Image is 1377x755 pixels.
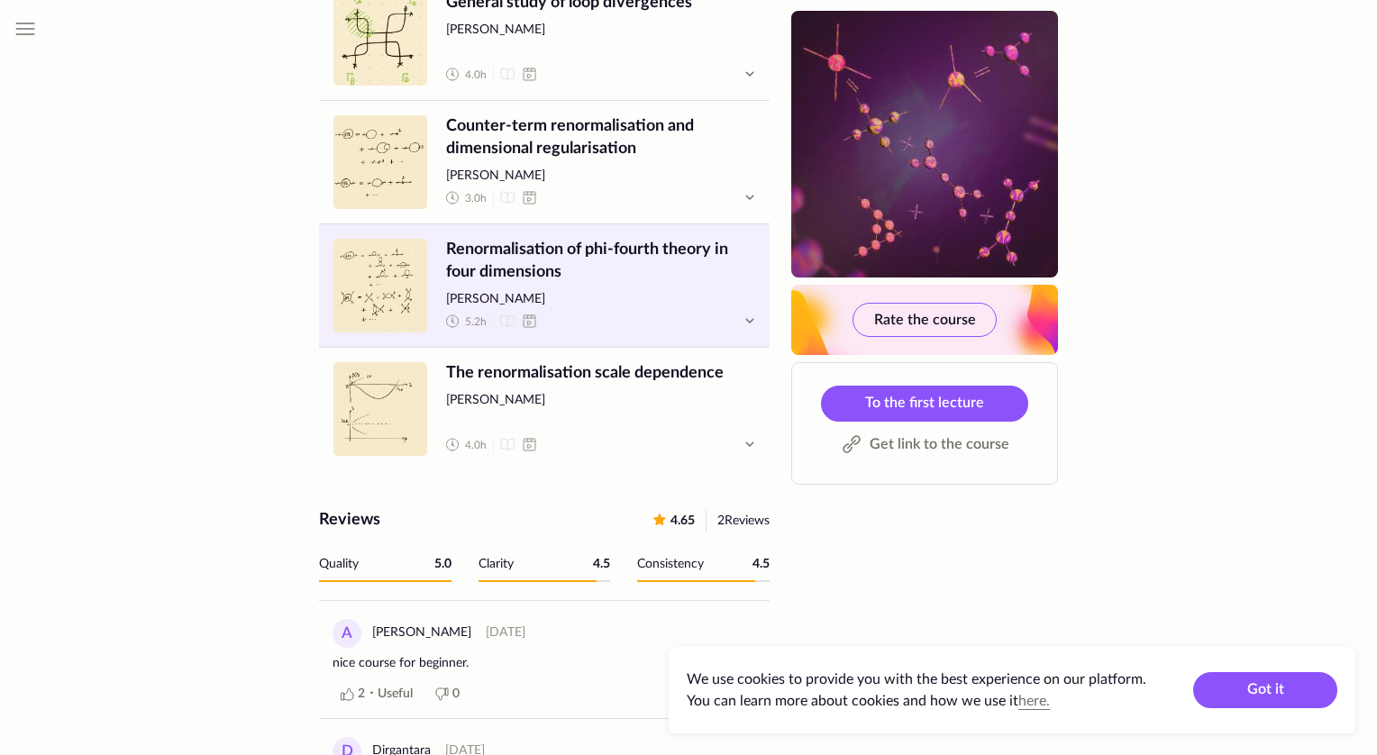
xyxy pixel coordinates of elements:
[319,101,770,223] a: undefinedCounter-term renormalisation and dimensional regularisation[PERSON_NAME] 3.0h
[319,511,380,531] h2: Reviews
[465,438,487,453] span: 4.0 h
[446,291,755,309] span: [PERSON_NAME]
[870,433,1009,455] span: Get link to the course
[319,348,770,470] a: undefinedThe renormalisation scale dependence[PERSON_NAME] 4.0h
[333,655,756,673] p: nice course for beginner.
[687,672,1146,708] span: We use cookies to provide you with the best experience on our platform. You can learn more about ...
[1018,694,1050,708] a: here.
[333,619,361,648] div: A
[333,680,420,709] button: 2・Useful
[865,396,984,410] span: To the first lecture
[427,680,467,709] button: 0
[465,68,487,83] span: 4.0 h
[725,514,770,527] span: Reviews
[319,553,359,575] div: Quality
[486,624,525,642] div: [DATE]
[1193,672,1337,708] button: Got it
[446,239,755,284] span: Renormalisation of phi-fourth theory in four dimensions
[446,362,755,385] span: The renormalisation scale dependence
[649,510,707,532] div: 4.65
[465,191,487,206] span: 3.0 h
[717,510,770,532] div: 2
[465,314,487,330] span: 5.2 h
[446,392,755,410] span: [PERSON_NAME]
[434,553,451,575] div: 5.0
[853,303,997,337] button: Rate the course
[446,22,755,40] span: [PERSON_NAME]
[446,115,755,160] span: Counter-term renormalisation and dimensional regularisation
[479,553,514,575] div: Clarity
[319,224,770,347] a: undefinedRenormalisation of phi-fourth theory in four dimensions[PERSON_NAME] 5.2h
[593,553,610,575] div: 4.5
[372,624,471,642] div: [PERSON_NAME]
[446,168,755,186] span: [PERSON_NAME]
[821,429,1028,461] button: Get link to the course
[637,553,704,575] div: Consistency
[821,386,1028,422] a: To the first lecture
[752,553,770,575] div: 4.5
